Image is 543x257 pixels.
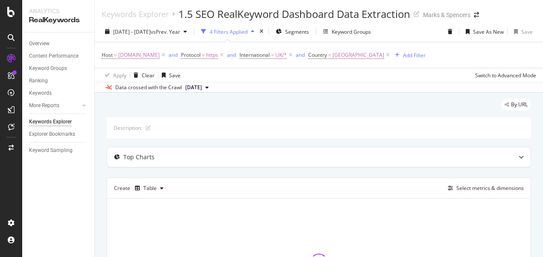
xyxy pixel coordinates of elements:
[333,49,384,61] span: [GEOGRAPHIC_DATA]
[271,51,274,58] span: =
[158,68,181,82] button: Save
[114,181,167,195] div: Create
[332,28,371,35] div: Keyword Groups
[29,101,59,110] div: More Reports
[475,72,536,79] div: Switch to Advanced Mode
[102,9,169,19] a: Keywords Explorer
[142,72,155,79] div: Clear
[151,28,180,35] span: vs Prev. Year
[29,7,88,15] div: Analytics
[29,89,52,98] div: Keywords
[29,64,88,73] a: Keyword Groups
[391,50,426,60] button: Add Filter
[423,11,470,19] div: Marks & Spencers
[198,25,258,38] button: 4 Filters Applied
[185,84,202,91] span: 2025 Jul. 19th
[474,12,479,18] div: arrow-right-arrow-left
[29,117,88,126] a: Keywords Explorer
[29,52,79,61] div: Content Performance
[29,117,72,126] div: Keywords Explorer
[182,82,212,93] button: [DATE]
[169,72,181,79] div: Save
[102,51,113,58] span: Host
[143,186,157,191] div: Table
[113,72,126,79] div: Apply
[473,28,504,35] div: Save As New
[521,28,533,35] div: Save
[102,68,126,82] button: Apply
[130,68,155,82] button: Clear
[29,52,88,61] a: Content Performance
[444,183,524,193] button: Select metrics & dimensions
[29,64,67,73] div: Keyword Groups
[29,130,88,139] a: Explorer Bookmarks
[308,51,327,58] span: Country
[29,39,88,48] a: Overview
[328,51,331,58] span: =
[29,89,88,98] a: Keywords
[210,28,248,35] div: 4 Filters Applied
[29,76,88,85] a: Ranking
[29,146,73,155] div: Keyword Sampling
[123,153,155,161] div: Top Charts
[501,99,531,111] div: legacy label
[29,146,88,155] a: Keyword Sampling
[113,28,151,35] span: [DATE] - [DATE]
[181,51,201,58] span: Protocol
[29,130,75,139] div: Explorer Bookmarks
[115,84,182,91] div: Data crossed with the Crawl
[296,51,305,59] button: and
[239,51,270,58] span: International
[29,76,48,85] div: Ranking
[118,49,160,61] span: [DOMAIN_NAME]
[403,52,426,59] div: Add Filter
[462,25,504,38] button: Save As New
[272,25,312,38] button: Segments
[178,7,410,21] div: 1.5 SEO RealKeyword Dashboard Data Extraction
[472,68,536,82] button: Switch to Advanced Mode
[227,51,236,59] button: and
[206,49,218,61] span: https
[320,25,374,38] button: Keyword Groups
[29,39,50,48] div: Overview
[511,102,528,107] span: By URL
[511,25,533,38] button: Save
[102,25,190,38] button: [DATE] - [DATE]vsPrev. Year
[456,184,524,192] div: Select metrics & dimensions
[29,101,80,110] a: More Reports
[29,15,88,25] div: RealKeywords
[258,27,265,36] div: times
[285,28,309,35] span: Segments
[202,51,205,58] span: =
[114,124,142,131] div: Description:
[131,181,167,195] button: Table
[169,51,178,59] button: and
[114,51,117,58] span: =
